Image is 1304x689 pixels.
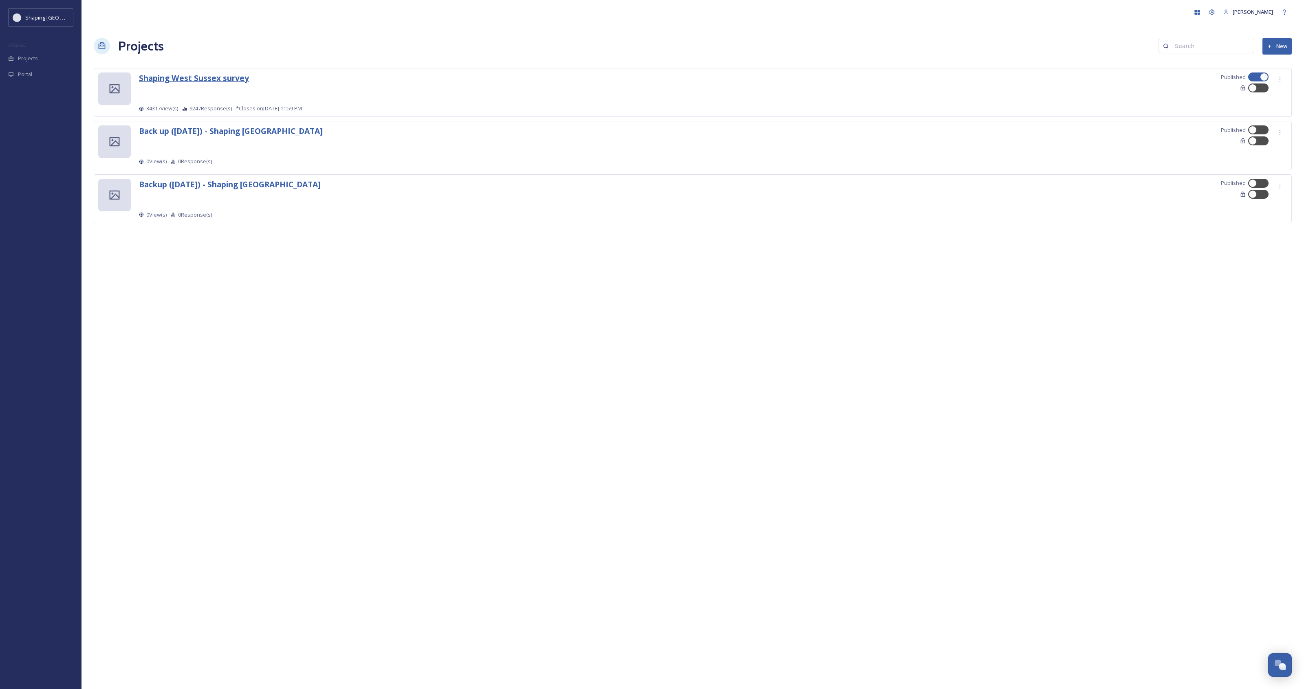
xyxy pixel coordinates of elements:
strong: Back up ([DATE]) - Shaping [GEOGRAPHIC_DATA] [139,125,323,136]
span: 0 Response(s) [178,158,212,165]
span: Projects [18,55,38,62]
span: Published [1221,73,1246,81]
button: Open Chat [1268,653,1292,677]
span: ENGAGE [8,42,26,48]
button: New [1262,38,1292,55]
span: Shaping [GEOGRAPHIC_DATA] [25,13,98,21]
a: Backup ([DATE]) - Shaping [GEOGRAPHIC_DATA] [139,181,321,189]
strong: Shaping West Sussex survey [139,72,249,83]
span: [PERSON_NAME] [1233,8,1273,15]
span: Published [1221,126,1246,134]
span: 34317 View(s) [146,105,178,112]
a: Shaping West Sussex survey [139,75,249,83]
span: Portal [18,70,32,78]
span: 0 View(s) [146,158,167,165]
a: Projects [118,36,164,56]
span: Published [1221,179,1246,187]
span: 0 Response(s) [178,211,212,219]
span: 0 View(s) [146,211,167,219]
span: 9247 Response(s) [189,105,232,112]
input: Search [1171,38,1250,54]
a: Back up ([DATE]) - Shaping [GEOGRAPHIC_DATA] [139,128,323,136]
span: *Closes on [DATE] 11:59 PM [236,105,302,112]
a: [PERSON_NAME] [1219,4,1277,20]
strong: Backup ([DATE]) - Shaping [GEOGRAPHIC_DATA] [139,179,321,190]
